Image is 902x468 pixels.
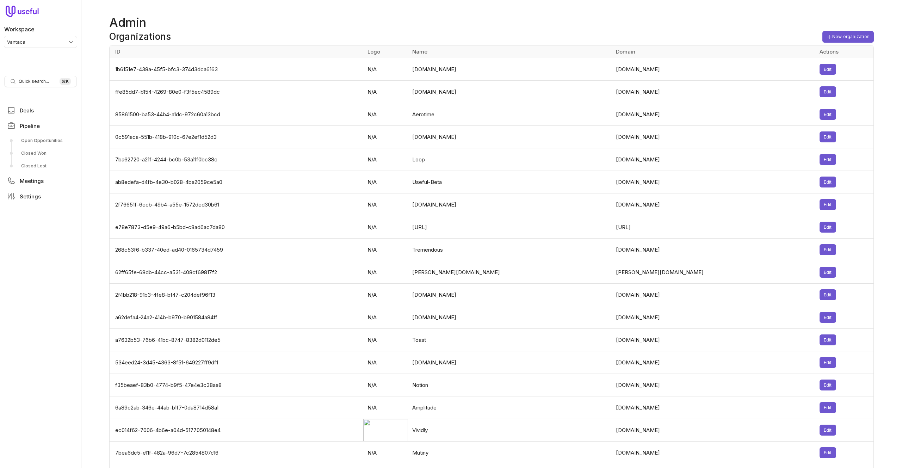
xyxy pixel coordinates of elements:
button: Edit [820,312,836,323]
th: Domain [612,45,815,58]
a: Meetings [4,174,77,187]
kbd: ⌘ K [60,78,71,85]
td: [DOMAIN_NAME] [612,374,815,396]
td: [URL] [408,216,612,239]
td: [DOMAIN_NAME] [612,81,815,103]
td: N/A [363,284,408,306]
td: N/A [363,442,408,464]
button: Edit [820,357,836,368]
td: N/A [363,193,408,216]
td: N/A [363,306,408,329]
button: Edit [820,289,836,300]
td: [PERSON_NAME][DOMAIN_NAME] [612,261,815,284]
td: N/A [363,171,408,193]
button: Edit [820,199,836,210]
td: N/A [363,216,408,239]
button: Edit [820,177,836,187]
td: Tremendous [408,239,612,261]
button: Edit [820,222,836,233]
td: N/A [363,58,408,81]
td: Notion [408,374,612,396]
td: 62ff65fe-68db-44cc-a531-408cf69817f2 [110,261,363,284]
td: [DOMAIN_NAME] [408,126,612,148]
td: N/A [363,148,408,171]
button: Edit [820,154,836,165]
td: [DOMAIN_NAME] [408,81,612,103]
td: Toast [408,329,612,351]
button: Edit [820,131,836,142]
td: [DOMAIN_NAME] [612,419,815,442]
span: Settings [20,194,41,199]
td: [DOMAIN_NAME] [408,193,612,216]
th: ID [110,45,363,58]
a: Closed Lost [4,160,77,172]
button: Edit [820,86,836,97]
a: Deals [4,104,77,117]
th: Actions [815,45,873,58]
td: [DOMAIN_NAME] [612,351,815,374]
th: Name [408,45,612,58]
td: Loop [408,148,612,171]
button: Edit [820,109,836,120]
td: [DOMAIN_NAME] [612,193,815,216]
td: N/A [363,374,408,396]
td: 0c591aca-551b-418b-910c-67e2ef1d52d3 [110,126,363,148]
td: N/A [363,239,408,261]
button: New organization [822,31,874,43]
button: Edit [820,334,836,345]
button: Edit [820,425,836,436]
td: 1b6151e7-438a-45f5-bfc3-374d3dca6163 [110,58,363,81]
td: N/A [363,261,408,284]
a: Closed Won [4,148,77,159]
button: Edit [820,380,836,390]
h1: Admin [109,14,874,31]
td: 7bea6dc5-e11f-482a-96d7-7c2854807c16 [110,442,363,464]
td: [DOMAIN_NAME] [612,239,815,261]
button: Edit [820,447,836,458]
td: 2f76651f-6ccb-49b4-a55e-1572dcd30b61 [110,193,363,216]
td: ffe85dd7-b154-4269-80e0-f3f5ec4589dc [110,81,363,103]
td: [PERSON_NAME][DOMAIN_NAME] [408,261,612,284]
td: [DOMAIN_NAME] [612,103,815,126]
td: f35beaef-83b0-4774-b9f5-47e4e3c38aa8 [110,374,363,396]
td: [DOMAIN_NAME] [612,58,815,81]
button: Edit [820,267,836,278]
td: ec014f62-7006-4b6e-a04d-5177050148e4 [110,419,363,442]
h2: Organizations [109,31,171,42]
span: Meetings [20,178,44,184]
td: [DOMAIN_NAME] [408,351,612,374]
td: 268c53f6-b337-40ed-ad40-0165734d7459 [110,239,363,261]
td: N/A [363,81,408,103]
td: ab8edefa-d4fb-4e30-b028-4ba2059ce5a0 [110,171,363,193]
td: [DOMAIN_NAME] [612,171,815,193]
span: Quick search... [19,79,49,84]
td: N/A [363,351,408,374]
td: [DOMAIN_NAME] [408,284,612,306]
span: Deals [20,108,34,113]
a: Pipeline [4,119,77,132]
td: 6a89c2ab-346e-44ab-b1f7-0da8714d58a1 [110,396,363,419]
td: [DOMAIN_NAME] [612,442,815,464]
div: Pipeline submenu [4,135,77,172]
td: 85861500-ba53-44b4-a1dc-972c60a13bcd [110,103,363,126]
span: Pipeline [20,123,40,129]
td: [DOMAIN_NAME] [612,329,815,351]
td: Mutiny [408,442,612,464]
td: Vividly [408,419,612,442]
button: Edit [820,402,836,413]
td: 7ba62720-a21f-4244-bc0b-53a11f0bc38c [110,148,363,171]
td: [DOMAIN_NAME] [612,148,815,171]
td: [DOMAIN_NAME] [408,306,612,329]
td: 534eed24-3d45-4363-8f51-649227ff9df1 [110,351,363,374]
td: Amplitude [408,396,612,419]
td: a62defa4-24a2-414b-b970-b901584a84ff [110,306,363,329]
a: Settings [4,190,77,203]
td: [DOMAIN_NAME] [612,306,815,329]
td: e78e7873-d5e9-49a6-b5bd-c8ad6ac7da80 [110,216,363,239]
td: N/A [363,103,408,126]
td: 2f4bb218-91b3-4fe8-bf47-c204def96f13 [110,284,363,306]
td: a7632b53-76b6-41bc-8747-8382d0112de5 [110,329,363,351]
label: Workspace [4,25,35,33]
td: Useful-Beta [408,171,612,193]
td: N/A [363,396,408,419]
